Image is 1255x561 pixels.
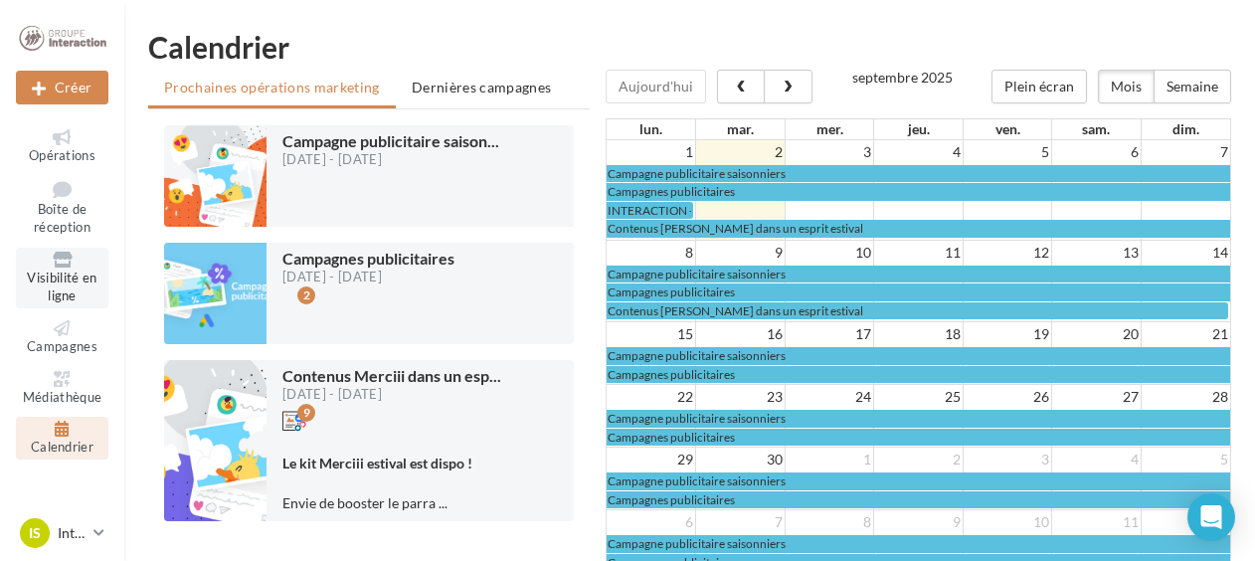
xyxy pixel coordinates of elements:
a: Campagne publicitaire saisonniers [607,347,1230,364]
h1: Calendrier [148,32,1231,62]
span: Campagne publicitaire saisonniers [608,411,786,426]
td: 6 [1052,140,1142,164]
td: 1 [785,448,874,472]
a: Calendrier [16,417,108,460]
span: Calendrier [31,439,93,455]
th: lun. [607,119,695,139]
span: ... [487,131,499,150]
span: ... [439,494,448,511]
span: Campagnes [27,338,97,354]
a: Contenus [PERSON_NAME] dans un esprit estival [607,220,1230,237]
td: 18 [874,322,964,347]
a: Campagne publicitaire saisonniers [607,165,1230,182]
td: 12 [1141,510,1230,535]
button: Semaine [1154,70,1231,103]
td: 6 [607,510,696,535]
td: 7 [1141,140,1230,164]
span: Contenus Merciii dans un esp [282,366,501,385]
td: 4 [874,140,964,164]
a: Boîte de réception [16,176,108,240]
td: 4 [1052,448,1142,472]
th: mer. [785,119,873,139]
span: Contenus [PERSON_NAME] dans un esprit estival [608,303,863,318]
span: Boîte de réception [34,201,90,236]
td: 5 [1141,448,1230,472]
div: 9 [297,404,315,422]
td: 25 [874,385,964,410]
td: 2 [696,140,786,164]
div: [DATE] - [DATE] [282,271,454,283]
a: IS Interaction ST ETIENNE [16,514,108,552]
span: Campagnes publicitaires [282,249,454,268]
td: 27 [1052,385,1142,410]
span: Visibilité en ligne [27,270,96,304]
td: 24 [785,385,874,410]
span: Campagnes publicitaires [608,284,735,299]
span: Campagne publicitaire saisonniers [608,473,786,488]
a: Contenus [PERSON_NAME] dans un esprit estival [607,302,1228,319]
a: INTERACTION - Un été de publications [607,202,693,219]
span: Campagne publicitaire saisonniers [608,267,786,281]
td: 12 [963,240,1052,265]
td: 2 [874,448,964,472]
td: 29 [607,448,696,472]
span: Envie de booster le parra [282,455,472,511]
a: Campagnes publicitaires [607,429,1230,446]
span: Campagnes publicitaires [608,430,735,445]
td: 28 [1141,385,1230,410]
td: 7 [696,510,786,535]
a: Médiathèque [16,367,108,410]
strong: Le kit Merciii estival est dispo ! [282,455,472,471]
td: 8 [607,240,696,265]
td: 3 [785,140,874,164]
td: 11 [874,240,964,265]
button: Créer [16,71,108,104]
button: Plein écran [991,70,1087,103]
div: Nouvelle campagne [16,71,108,104]
span: Campagnes publicitaires [608,184,735,199]
span: INTERACTION - Un été de publications [608,203,810,218]
a: Campagnes publicitaires [607,283,1230,300]
td: 16 [696,322,786,347]
td: 3 [963,448,1052,472]
td: 17 [785,322,874,347]
span: ... [489,366,501,385]
span: Campagnes publicitaires [608,367,735,382]
a: Campagnes publicitaires [607,183,1230,200]
span: Campagnes publicitaires [608,492,735,507]
td: 5 [963,140,1052,164]
div: [DATE] - [DATE] [282,388,501,401]
a: Campagne publicitaire saisonniers [607,266,1230,282]
a: Visibilité en ligne [16,248,108,308]
button: Aujourd'hui [606,70,706,103]
td: 26 [963,385,1052,410]
td: 8 [785,510,874,535]
a: Campagnes [16,316,108,359]
a: Campagne publicitaire saisonniers [607,410,1230,427]
a: Campagne publicitaire saisonniers [607,472,1230,489]
th: jeu. [874,119,963,139]
td: 13 [1052,240,1142,265]
td: 9 [874,510,964,535]
td: 10 [785,240,874,265]
span: Dernières campagnes [412,79,552,95]
td: 14 [1141,240,1230,265]
span: Opérations [29,147,95,163]
span: Campagne publicitaire saison [282,131,499,150]
td: 22 [607,385,696,410]
td: 1 [607,140,696,164]
td: 23 [696,385,786,410]
span: Campagne publicitaire saisonniers [608,166,786,181]
button: Mois [1098,70,1155,103]
a: Opérations [16,125,108,168]
div: [DATE] - [DATE] [282,153,499,166]
td: 9 [696,240,786,265]
div: 2 [297,286,315,304]
td: 10 [963,510,1052,535]
th: dim. [1141,119,1230,139]
div: Open Intercom Messenger [1187,493,1235,541]
td: 19 [963,322,1052,347]
a: Campagnes publicitaires [607,491,1230,508]
h2: septembre 2025 [852,70,953,85]
td: 20 [1052,322,1142,347]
